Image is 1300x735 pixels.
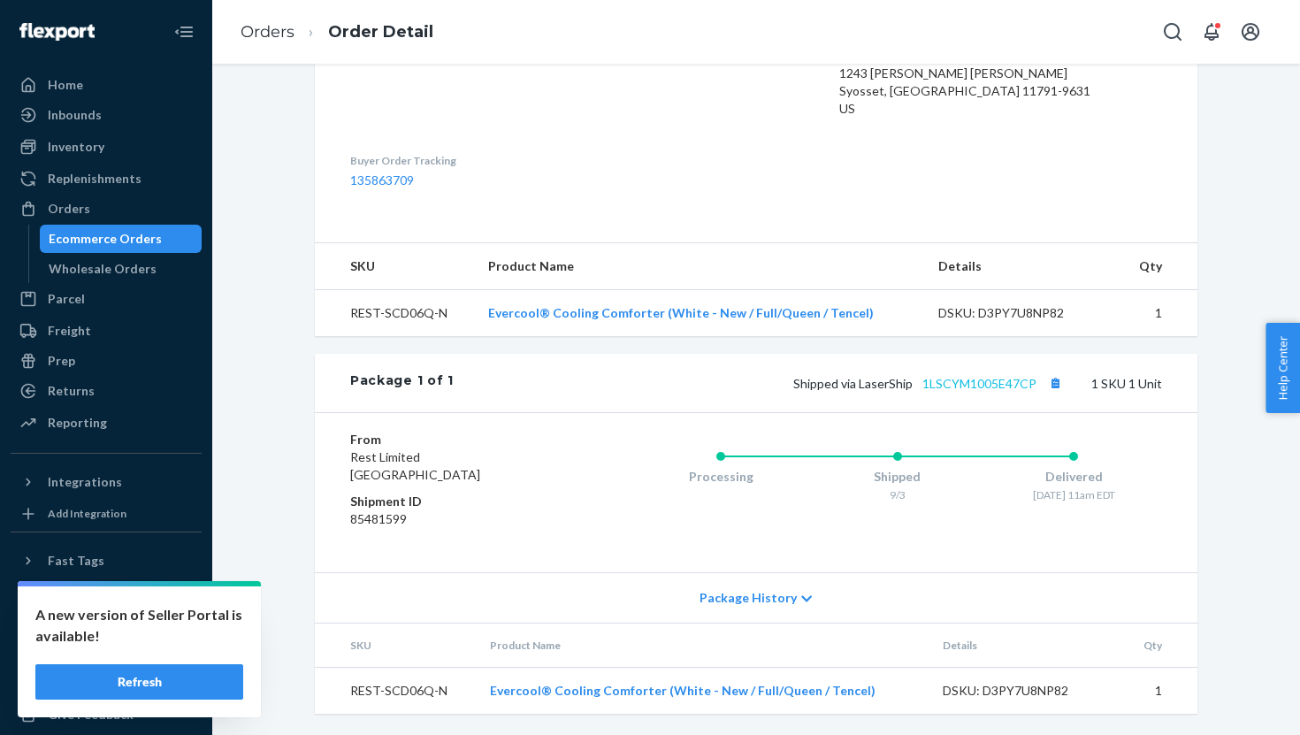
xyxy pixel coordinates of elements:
a: Add Integration [11,503,202,524]
a: Parcel [11,285,202,313]
img: Flexport logo [19,23,95,41]
a: Talk to Support [11,640,202,669]
dd: 85481599 [350,510,562,528]
a: Settings [11,610,202,639]
div: DSKU: D3PY7U8NP82 [943,682,1109,700]
div: Home [48,76,83,94]
button: Refresh [35,664,243,700]
th: SKU [315,243,474,290]
td: 1 [1119,290,1197,337]
dt: Shipment ID [350,493,562,510]
th: Product Name [476,624,929,668]
a: Returns [11,377,202,405]
span: Rest Limited [GEOGRAPHIC_DATA] [350,449,480,482]
a: Order Detail [328,22,433,42]
div: Inbounds [48,106,102,124]
a: Orders [241,22,294,42]
th: Details [924,243,1119,290]
a: Prep [11,347,202,375]
button: Open Search Box [1155,14,1190,50]
div: Fast Tags [48,552,104,570]
div: Integrations [48,473,122,491]
div: Package 1 of 1 [350,371,454,394]
dt: Buyer Order Tracking [350,153,624,168]
div: Add Integration [48,506,126,521]
th: SKU [315,624,476,668]
div: [DATE] 11am EDT [985,487,1162,502]
div: DSKU: D3PY7U8NP82 [938,304,1105,322]
div: Ecommerce Orders [49,230,162,248]
button: Open notifications [1194,14,1229,50]
div: Delivered [985,468,1162,486]
p: A new version of Seller Portal is available! [35,604,243,647]
th: Details [929,624,1123,668]
div: 9/3 [809,487,986,502]
td: REST-SCD06Q-N [315,290,474,337]
button: Help Center [1266,323,1300,413]
a: Wholesale Orders [40,255,203,283]
span: Shipped via LaserShip [793,376,1067,391]
button: Open account menu [1233,14,1268,50]
th: Qty [1119,243,1197,290]
span: Package History [700,589,797,607]
button: Integrations [11,468,202,496]
th: Product Name [474,243,924,290]
div: Prep [48,352,75,370]
div: Wholesale Orders [49,260,157,278]
ol: breadcrumbs [226,6,447,58]
button: Fast Tags [11,547,202,575]
div: Inventory [48,138,104,156]
div: Replenishments [48,170,141,188]
a: Inbounds [11,101,202,129]
button: Close Navigation [166,14,202,50]
td: REST-SCD06Q-N [315,668,476,715]
a: Evercool® Cooling Comforter (White - New / Full/Queen / Tencel) [488,305,874,320]
button: Copy tracking number [1044,371,1067,394]
a: Home [11,71,202,99]
div: Returns [48,382,95,400]
a: Evercool® Cooling Comforter (White - New / Full/Queen / Tencel) [490,683,876,698]
a: Freight [11,317,202,345]
div: Orders [48,200,90,218]
a: Ecommerce Orders [40,225,203,253]
div: Reporting [48,414,107,432]
a: Reporting [11,409,202,437]
a: Inventory [11,133,202,161]
dt: From [350,431,562,448]
a: 1LSCYM1005E47CP [922,376,1036,391]
div: Shipped [809,468,986,486]
th: Qty [1123,624,1197,668]
div: Freight [48,322,91,340]
a: 135863709 [350,172,414,188]
div: Parcel [48,290,85,308]
a: Help Center [11,670,202,699]
a: Add Fast Tag [11,582,202,603]
a: Orders [11,195,202,223]
td: 1 [1123,668,1197,715]
a: Replenishments [11,165,202,193]
div: Processing [632,468,809,486]
div: 1 SKU 1 Unit [454,371,1162,394]
button: Give Feedback [11,701,202,729]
